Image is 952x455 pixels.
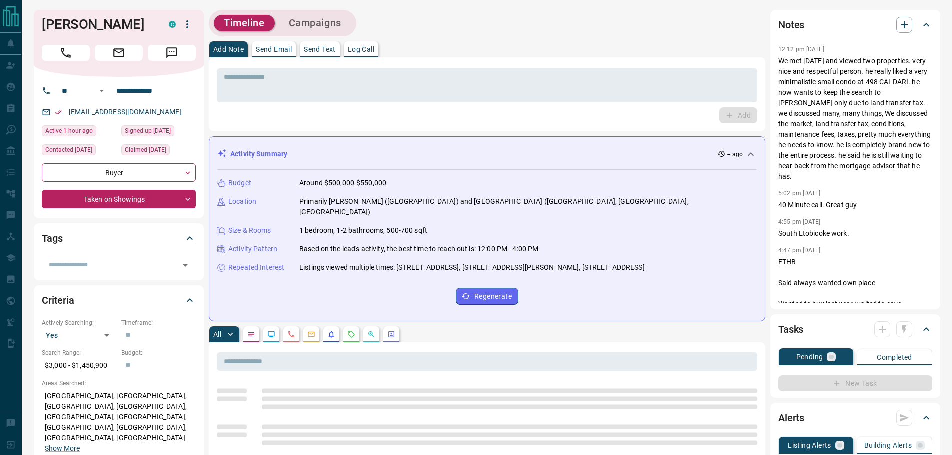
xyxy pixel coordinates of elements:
p: -- ago [727,150,743,159]
button: Regenerate [456,288,518,305]
span: Contacted [DATE] [45,145,92,155]
div: Activity Summary-- ago [217,145,757,163]
span: Email [95,45,143,61]
div: Wed Oct 15 2025 [42,125,116,139]
svg: Opportunities [367,330,375,338]
p: Actively Searching: [42,318,116,327]
button: Open [96,85,108,97]
svg: Listing Alerts [327,330,335,338]
p: 4:55 pm [DATE] [778,218,821,225]
h2: Tasks [778,321,803,337]
p: Budget [228,178,251,188]
p: Repeated Interest [228,262,284,273]
span: Active 1 hour ago [45,126,93,136]
svg: Agent Actions [387,330,395,338]
h1: [PERSON_NAME] [42,16,154,32]
p: Location [228,196,256,207]
p: Send Email [256,46,292,53]
div: Alerts [778,406,932,430]
p: 1 bedroom, 1-2 bathrooms, 500-700 sqft [299,225,427,236]
div: Sun Jul 13 2025 [121,144,196,158]
p: Size & Rooms [228,225,271,236]
svg: Calls [287,330,295,338]
div: Criteria [42,288,196,312]
p: Activity Pattern [228,244,277,254]
p: 40 Minute call. Great guy [778,200,932,210]
div: Tags [42,226,196,250]
p: Areas Searched: [42,379,196,388]
div: Notes [778,13,932,37]
span: Call [42,45,90,61]
div: Buyer [42,163,196,182]
p: 12:12 pm [DATE] [778,46,824,53]
button: Timeline [214,15,275,31]
p: All [213,331,221,338]
span: Message [148,45,196,61]
p: Listing Alerts [788,442,831,449]
h2: Tags [42,230,62,246]
svg: Notes [247,330,255,338]
h2: Criteria [42,292,74,308]
p: Based on the lead's activity, the best time to reach out is: 12:00 PM - 4:00 PM [299,244,538,254]
p: Search Range: [42,348,116,357]
p: Activity Summary [230,149,287,159]
div: Tasks [778,317,932,341]
p: Add Note [213,46,244,53]
p: Completed [877,354,912,361]
p: Log Call [348,46,374,53]
p: 5:02 pm [DATE] [778,190,821,197]
svg: Lead Browsing Activity [267,330,275,338]
p: Send Text [304,46,336,53]
p: Listings viewed multiple times: [STREET_ADDRESS], [STREET_ADDRESS][PERSON_NAME], [STREET_ADDRESS] [299,262,645,273]
svg: Emails [307,330,315,338]
p: Around $500,000-$550,000 [299,178,386,188]
div: Sat Oct 11 2025 [42,144,116,158]
p: $3,000 - $1,450,900 [42,357,116,374]
p: We met [DATE] and viewed two properties. very nice and respectful person. he really liked a very ... [778,56,932,182]
div: Taken on Showings [42,190,196,208]
p: Building Alerts [864,442,912,449]
p: Pending [796,353,823,360]
h2: Alerts [778,410,804,426]
p: Timeframe: [121,318,196,327]
h2: Notes [778,17,804,33]
div: Sun Jul 13 2025 [121,125,196,139]
button: Campaigns [279,15,351,31]
p: Budget: [121,348,196,357]
span: Signed up [DATE] [125,126,171,136]
button: Open [178,258,192,272]
a: [EMAIL_ADDRESS][DOMAIN_NAME] [69,108,182,116]
svg: Requests [347,330,355,338]
div: Yes [42,327,116,343]
p: South Etobicoke work. [778,228,932,239]
p: 4:47 pm [DATE] [778,247,821,254]
button: Show More [45,443,80,454]
span: Claimed [DATE] [125,145,166,155]
p: Primarily [PERSON_NAME] ([GEOGRAPHIC_DATA]) and [GEOGRAPHIC_DATA] ([GEOGRAPHIC_DATA], [GEOGRAPHIC... [299,196,757,217]
div: condos.ca [169,21,176,28]
svg: Email Verified [55,109,62,116]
